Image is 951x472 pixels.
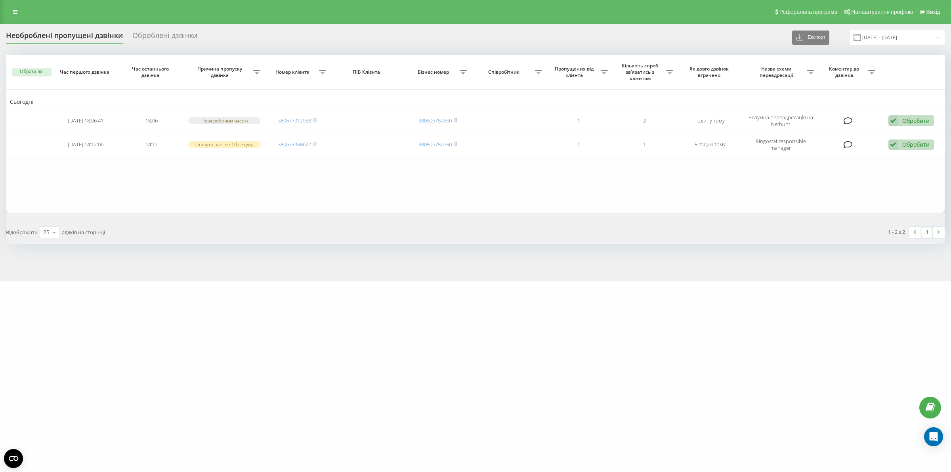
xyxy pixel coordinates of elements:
a: 380677912938 [278,117,311,124]
span: Вихід [926,9,940,15]
span: Назва схеми переадресації [747,66,807,78]
span: Коментар до дзвінка [822,66,868,78]
button: Обрати всі [12,68,52,76]
a: 380673958627 [278,141,311,148]
div: Open Intercom Messenger [924,427,943,446]
span: Номер клієнта [268,69,319,75]
span: Як довго дзвінок втрачено [684,66,736,78]
td: 1 [612,134,678,156]
a: 380506750650 [418,117,452,124]
td: годину тому [677,110,743,132]
td: 1 [546,134,612,156]
span: Час останнього дзвінка [126,66,178,78]
div: Поза робочим часом [188,117,260,124]
span: Реферальна програма [779,9,838,15]
span: Час першого дзвінка [60,69,112,75]
td: 18:06 [118,110,184,132]
div: 1 - 2 з 2 [888,228,905,236]
a: 1 [921,227,933,238]
span: Причина пропуску дзвінка [188,66,253,78]
span: Співробітник [475,69,535,75]
span: Відображати [6,229,38,236]
span: Пропущених від клієнта [550,66,601,78]
td: 5 годин тому [677,134,743,156]
td: 1 [546,110,612,132]
button: Open CMP widget [4,449,23,468]
td: Сьогодні [6,96,945,108]
td: 14:12 [118,134,184,156]
span: ПІБ Клієнта [337,69,398,75]
a: 380506750650 [418,141,452,148]
span: Налаштування профілю [851,9,913,15]
td: Ringostat responsible manager [743,134,818,156]
button: Експорт [792,31,829,45]
td: [DATE] 14:12:06 [53,134,119,156]
span: Кількість спроб зв'язатись з клієнтом [616,63,666,81]
div: Скинуто раніше 10 секунд [188,141,260,148]
td: 2 [612,110,678,132]
div: 25 [43,228,50,236]
span: Бізнес номер [409,69,460,75]
td: [DATE] 18:06:41 [53,110,119,132]
div: Обробити [902,117,930,124]
div: Обробити [902,141,930,148]
span: рядків на сторінці [61,229,105,236]
td: Розумна переадресація на Nethunt [743,110,818,132]
div: Оброблені дзвінки [132,31,197,44]
div: Необроблені пропущені дзвінки [6,31,123,44]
